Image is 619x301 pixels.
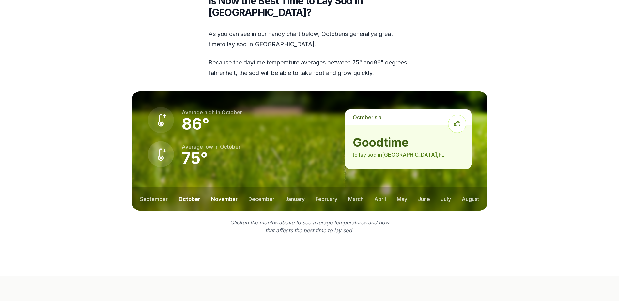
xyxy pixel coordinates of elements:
[374,187,386,211] button: april
[248,187,274,211] button: december
[353,151,463,159] p: to lay sod in [GEOGRAPHIC_DATA] , FL
[353,114,373,121] span: october
[321,30,344,37] span: october
[220,143,240,150] span: october
[353,136,463,149] strong: good time
[209,29,411,78] div: As you can see in our handy chart below, is generally a great time to lay sod in [GEOGRAPHIC_DATA] .
[397,187,407,211] button: may
[348,187,364,211] button: march
[222,109,242,116] span: october
[178,187,200,211] button: october
[182,108,242,116] p: Average high in
[345,109,471,125] p: is a
[182,114,209,134] strong: 86 °
[182,143,240,150] p: Average low in
[441,187,451,211] button: july
[209,57,411,78] p: Because the daytime temperature averages between 75 ° and 86 ° degrees fahrenheit, the sod will b...
[418,187,430,211] button: june
[140,187,168,211] button: september
[316,187,337,211] button: february
[462,187,479,211] button: august
[285,187,305,211] button: january
[226,219,393,234] p: Click on the months above to see average temperatures and how that affects the best time to lay sod.
[211,187,238,211] button: november
[182,149,208,168] strong: 75 °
